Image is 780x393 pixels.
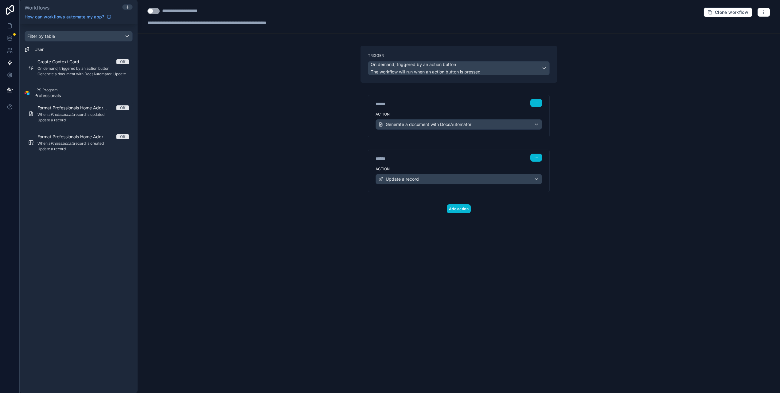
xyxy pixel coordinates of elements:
[368,53,550,58] label: Trigger
[368,61,550,75] button: On demand, triggered by an action buttonThe workflow will run when an action button is pressed
[704,7,752,17] button: Clone workflow
[376,167,542,171] label: Action
[25,14,104,20] span: How can workflows automate my app?
[371,69,481,74] span: The workflow will run when an action button is pressed
[386,121,471,128] span: Generate a document with DocsAutomator
[447,204,471,213] button: Add action
[376,112,542,117] label: Action
[25,5,49,11] span: Workflows
[376,119,542,130] button: Generate a document with DocsAutomator
[386,176,419,182] span: Update a record
[376,174,542,184] button: Update a record
[22,14,114,20] a: How can workflows automate my app?
[715,10,748,15] span: Clone workflow
[371,61,456,68] span: On demand, triggered by an action button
